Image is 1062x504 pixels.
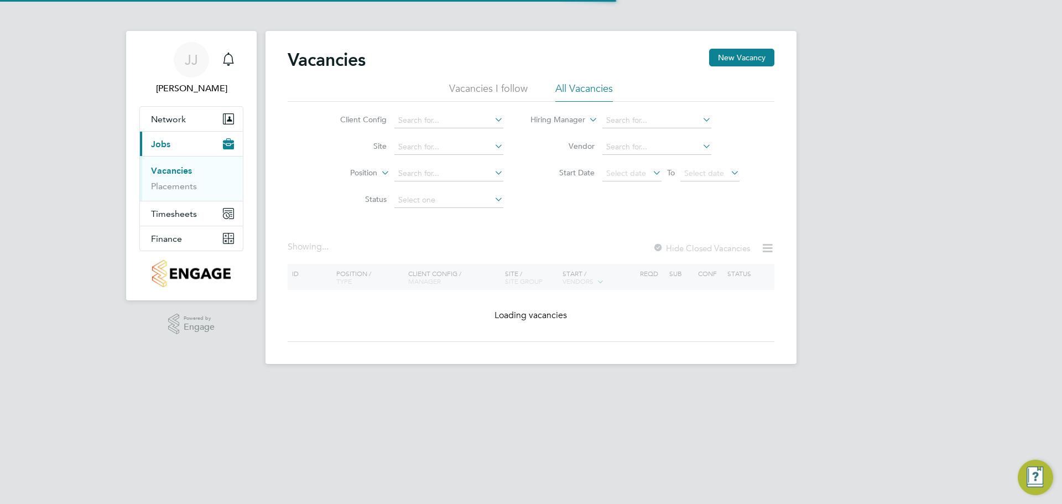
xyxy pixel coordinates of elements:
img: countryside-properties-logo-retina.png [152,260,230,287]
li: Vacancies I follow [449,82,528,102]
span: Timesheets [151,209,197,219]
input: Search for... [602,139,711,155]
input: Select one [394,193,503,208]
button: Engage Resource Center [1018,460,1053,495]
input: Search for... [394,139,503,155]
button: Network [140,107,243,131]
span: Powered by [184,314,215,323]
button: Finance [140,226,243,251]
button: Timesheets [140,201,243,226]
button: Jobs [140,132,243,156]
span: JJ [185,53,198,67]
li: All Vacancies [555,82,613,102]
button: New Vacancy [709,49,774,66]
div: Jobs [140,156,243,201]
input: Search for... [394,166,503,181]
a: Powered byEngage [168,314,215,335]
nav: Main navigation [126,31,257,300]
label: Vendor [531,141,595,151]
a: JJ[PERSON_NAME] [139,42,243,95]
h2: Vacancies [288,49,366,71]
label: Hide Closed Vacancies [653,243,750,253]
a: Vacancies [151,165,192,176]
div: Showing [288,241,331,253]
a: Placements [151,181,197,191]
span: Jobs [151,139,170,149]
label: Position [314,168,377,179]
span: Select date [684,168,724,178]
a: Go to home page [139,260,243,287]
span: ... [322,241,329,252]
input: Search for... [602,113,711,128]
input: Search for... [394,113,503,128]
span: Network [151,114,186,124]
span: Finance [151,233,182,244]
span: Joshua James [139,82,243,95]
label: Start Date [531,168,595,178]
span: To [664,165,678,180]
span: Engage [184,323,215,332]
label: Status [323,194,387,204]
label: Site [323,141,387,151]
label: Client Config [323,115,387,124]
span: Select date [606,168,646,178]
label: Hiring Manager [522,115,585,126]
